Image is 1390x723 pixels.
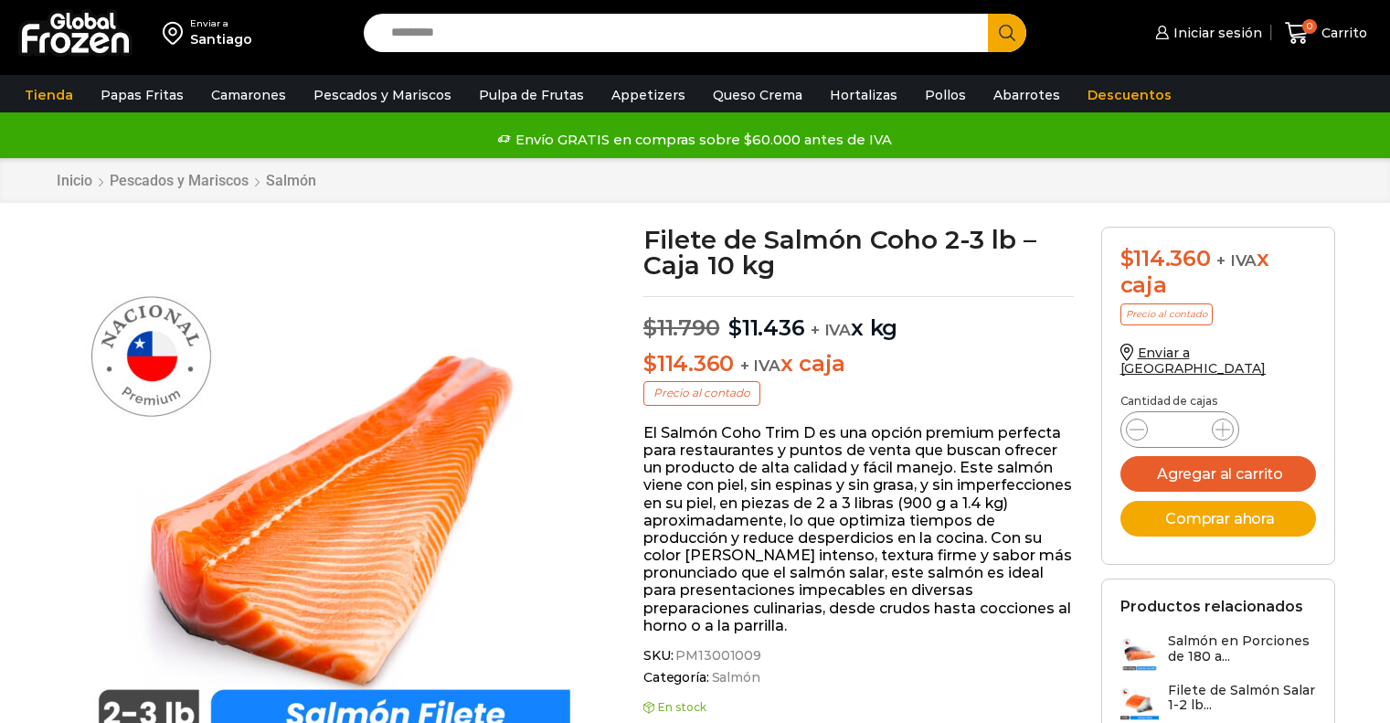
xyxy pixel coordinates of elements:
[1120,345,1267,377] a: Enviar a [GEOGRAPHIC_DATA]
[740,356,780,375] span: + IVA
[643,296,1074,342] p: x kg
[643,314,719,341] bdi: 11.790
[728,314,742,341] span: $
[821,78,907,112] a: Hortalizas
[643,701,1074,714] p: En stock
[1120,501,1316,537] button: Comprar ahora
[1216,251,1257,270] span: + IVA
[643,314,657,341] span: $
[470,78,593,112] a: Pulpa de Frutas
[1162,417,1197,442] input: Product quantity
[728,314,804,341] bdi: 11.436
[988,14,1026,52] button: Search button
[1280,12,1372,55] a: 0 Carrito
[811,321,851,339] span: + IVA
[56,172,93,189] a: Inicio
[1151,15,1262,51] a: Iniciar sesión
[643,351,1074,377] p: x caja
[673,648,761,664] span: PM13001009
[709,670,760,686] a: Salmón
[643,648,1074,664] span: SKU:
[1120,245,1211,271] bdi: 114.360
[1169,24,1262,42] span: Iniciar sesión
[1120,303,1213,325] p: Precio al contado
[190,30,252,48] div: Santiago
[643,227,1074,278] h1: Filete de Salmón Coho 2-3 lb – Caja 10 kg
[56,172,317,189] nav: Breadcrumb
[91,78,193,112] a: Papas Fritas
[1120,456,1316,492] button: Agregar al carrito
[1120,246,1316,299] div: x caja
[1120,245,1134,271] span: $
[16,78,82,112] a: Tienda
[202,78,295,112] a: Camarones
[984,78,1069,112] a: Abarrotes
[163,17,190,48] img: address-field-icon.svg
[643,350,657,377] span: $
[1120,598,1303,615] h2: Productos relacionados
[1120,633,1316,673] a: Salmón en Porciones de 180 a...
[643,350,734,377] bdi: 114.360
[643,670,1074,686] span: Categoría:
[1302,19,1317,34] span: 0
[1317,24,1367,42] span: Carrito
[1168,633,1316,665] h3: Salmón en Porciones de 180 a...
[1120,395,1316,408] p: Cantidad de cajas
[704,78,812,112] a: Queso Crema
[1078,78,1181,112] a: Descuentos
[109,172,249,189] a: Pescados y Mariscos
[916,78,975,112] a: Pollos
[1168,683,1316,714] h3: Filete de Salmón Salar 1-2 lb...
[643,381,760,405] p: Precio al contado
[190,17,252,30] div: Enviar a
[643,424,1074,634] p: El Salmón Coho Trim D es una opción premium perfecta para restaurantes y puntos de venta que busc...
[602,78,695,112] a: Appetizers
[1120,683,1316,722] a: Filete de Salmón Salar 1-2 lb...
[265,172,317,189] a: Salmón
[304,78,461,112] a: Pescados y Mariscos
